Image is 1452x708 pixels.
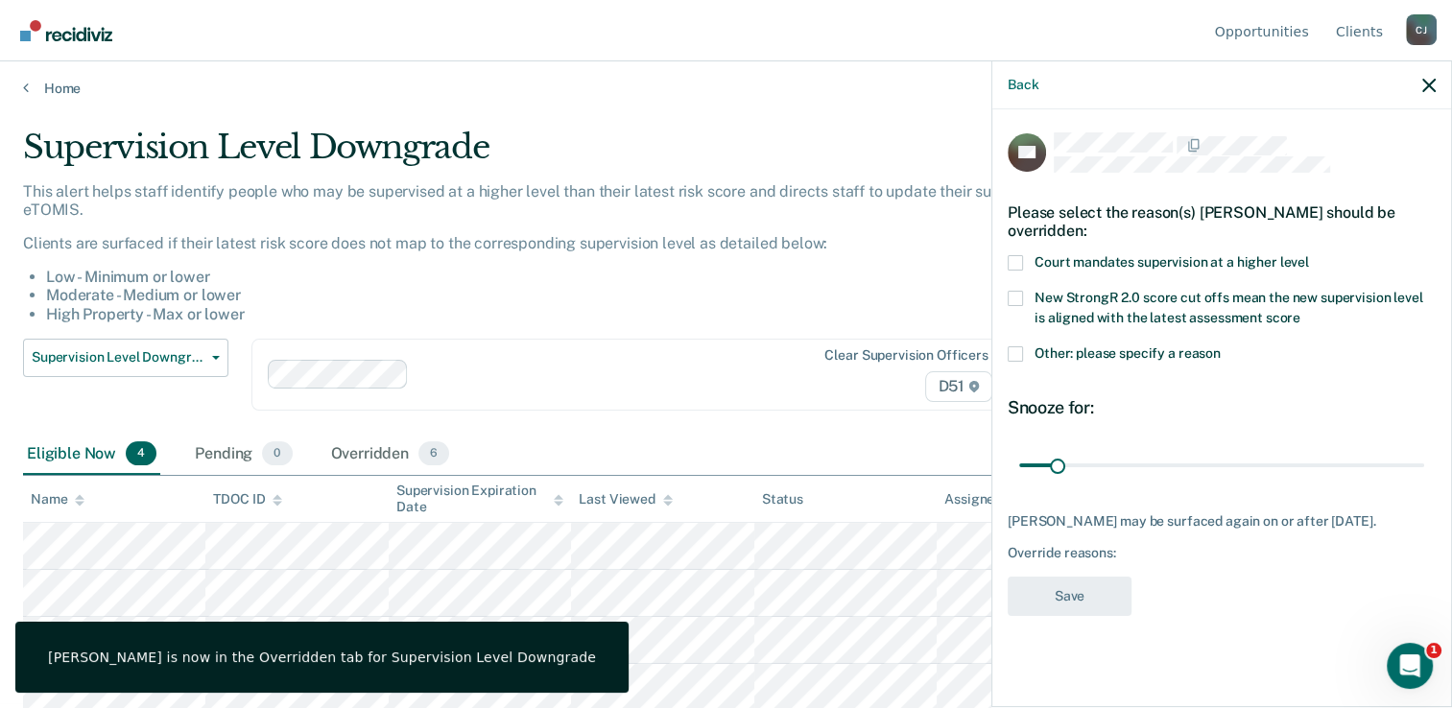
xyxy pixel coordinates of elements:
[48,649,596,666] div: [PERSON_NAME] is now in the Overridden tab for Supervision Level Downgrade
[396,483,563,515] div: Supervision Expiration Date
[46,305,1112,323] li: High Property - Max or lower
[1387,643,1433,689] iframe: Intercom live chat
[46,286,1112,304] li: Moderate - Medium or lower
[20,20,112,41] img: Recidiviz
[1008,513,1436,530] div: [PERSON_NAME] may be surfaced again on or after [DATE].
[1406,14,1437,45] div: C J
[1008,77,1038,93] button: Back
[1035,290,1422,325] span: New StrongR 2.0 score cut offs mean the new supervision level is aligned with the latest assessme...
[23,434,160,476] div: Eligible Now
[126,441,156,466] span: 4
[824,347,988,364] div: Clear supervision officers
[1008,188,1436,255] div: Please select the reason(s) [PERSON_NAME] should be overridden:
[191,434,296,476] div: Pending
[327,434,454,476] div: Overridden
[32,349,204,366] span: Supervision Level Downgrade
[31,491,84,507] div: Name
[1426,643,1441,658] span: 1
[23,128,1112,182] div: Supervision Level Downgrade
[762,491,803,507] div: Status
[1008,545,1436,561] div: Override reasons:
[579,491,672,507] div: Last Viewed
[262,441,292,466] span: 0
[23,80,1429,97] a: Home
[418,441,449,466] span: 6
[1035,254,1309,270] span: Court mandates supervision at a higher level
[1008,397,1436,418] div: Snooze for:
[213,491,282,507] div: TDOC ID
[23,182,1112,219] p: This alert helps staff identify people who may be supervised at a higher level than their latest ...
[46,268,1112,286] li: Low - Minimum or lower
[944,491,1035,507] div: Assigned to
[1035,345,1221,361] span: Other: please specify a reason
[1008,577,1131,616] button: Save
[23,234,1112,252] p: Clients are surfaced if their latest risk score does not map to the corresponding supervision lev...
[1406,14,1437,45] button: Profile dropdown button
[925,371,991,402] span: D51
